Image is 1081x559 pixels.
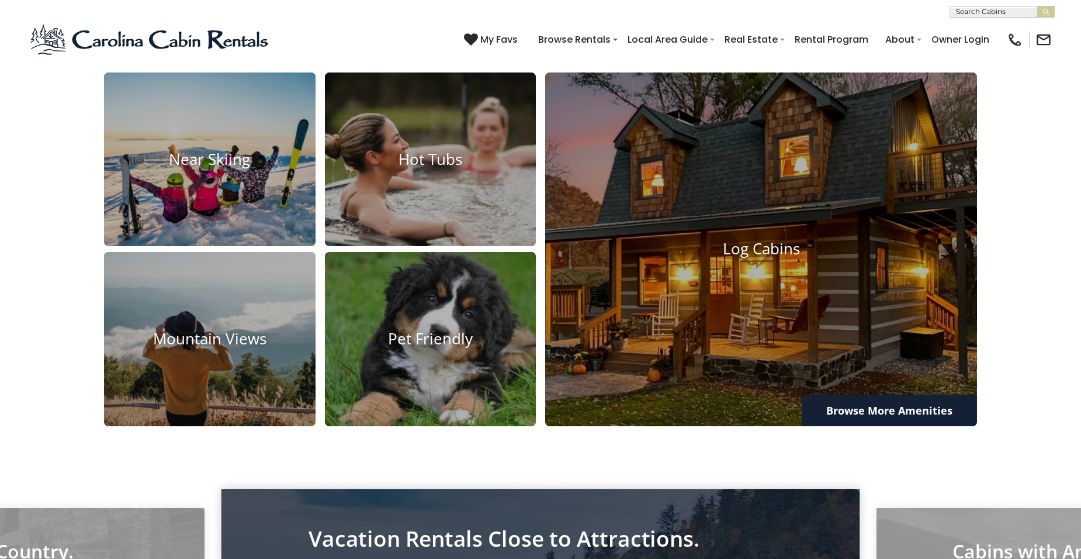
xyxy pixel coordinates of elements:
[325,252,536,426] a: Pet Friendly
[325,73,536,247] a: Hot Tubs
[464,32,521,47] a: My Favs
[1007,32,1023,48] img: phone-regular-black.png
[480,32,518,47] span: My Favs
[325,330,536,348] h4: Pet Friendly
[789,29,874,50] a: Rental Program
[719,29,784,50] a: Real Estate
[104,330,316,348] h4: Mountain Views
[104,150,316,168] h4: Near Skiing
[532,29,616,50] a: Browse Rentals
[104,252,316,426] a: Mountain Views
[29,22,272,57] img: Blue-2.png
[802,395,977,426] a: Browse More Amenities
[545,240,977,258] h4: Log Cabins
[879,29,920,50] a: About
[926,29,995,50] a: Owner Login
[309,529,772,548] p: Vacation Rentals Close to Attractions.
[104,73,316,247] a: Near Skiing
[622,29,713,50] a: Local Area Guide
[325,150,536,168] h4: Hot Tubs
[545,73,977,426] a: Log Cabins
[1035,32,1052,48] img: mail-regular-black.png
